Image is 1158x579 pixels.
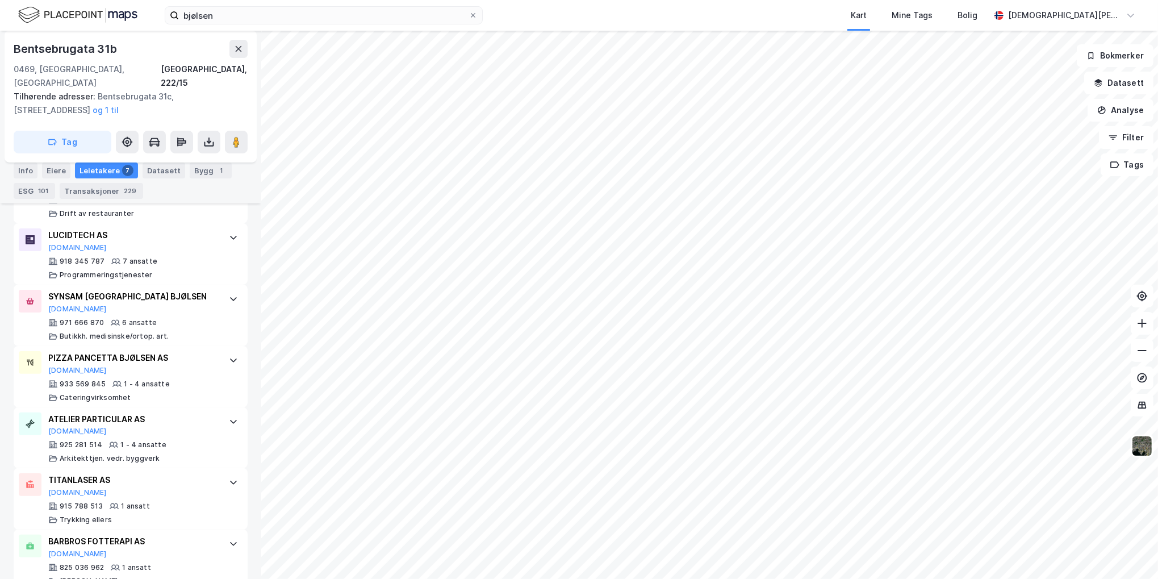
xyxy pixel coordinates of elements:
[958,9,977,22] div: Bolig
[60,257,104,266] div: 918 345 787
[48,351,218,365] div: PIZZA PANCETTA BJØLSEN AS
[60,318,104,327] div: 971 666 870
[42,163,70,178] div: Eiere
[60,332,169,341] div: Butikkh. medisinske/ortop. art.
[48,228,218,242] div: LUCIDTECH AS
[1088,99,1153,122] button: Analyse
[122,165,133,176] div: 7
[14,183,55,199] div: ESG
[122,185,139,197] div: 229
[1084,72,1153,94] button: Datasett
[123,257,157,266] div: 7 ansatte
[1101,153,1153,176] button: Tags
[851,9,867,22] div: Kart
[48,473,218,487] div: TITANLASER AS
[60,270,153,280] div: Programmeringstjenester
[18,5,137,25] img: logo.f888ab2527a4732fd821a326f86c7f29.svg
[48,549,107,559] button: [DOMAIN_NAME]
[60,515,112,524] div: Trykking ellers
[14,91,98,101] span: Tilhørende adresser:
[48,535,218,548] div: BARBROS FOTTERAPI AS
[48,243,107,252] button: [DOMAIN_NAME]
[60,502,103,511] div: 915 788 513
[14,40,119,58] div: Bentsebrugata 31b
[48,413,218,426] div: ATELIER PARTICULAR AS
[14,90,239,117] div: Bentsebrugata 31c, [STREET_ADDRESS]
[60,440,102,449] div: 925 281 514
[1008,9,1122,22] div: [DEMOGRAPHIC_DATA][PERSON_NAME]
[1101,524,1158,579] iframe: Chat Widget
[1099,126,1153,149] button: Filter
[75,163,138,178] div: Leietakere
[36,185,51,197] div: 101
[1077,44,1153,67] button: Bokmerker
[143,163,185,178] div: Datasett
[48,290,218,303] div: SYNSAM [GEOGRAPHIC_DATA] BJØLSEN
[122,318,157,327] div: 6 ansatte
[121,502,150,511] div: 1 ansatt
[14,63,161,90] div: 0469, [GEOGRAPHIC_DATA], [GEOGRAPHIC_DATA]
[48,427,107,436] button: [DOMAIN_NAME]
[216,165,227,176] div: 1
[124,380,170,389] div: 1 - 4 ansatte
[190,163,232,178] div: Bygg
[179,7,469,24] input: Søk på adresse, matrikkel, gårdeiere, leietakere eller personer
[60,183,143,199] div: Transaksjoner
[1131,435,1153,457] img: 9k=
[60,454,160,463] div: Arkitekttjen. vedr. byggverk
[14,163,37,178] div: Info
[14,131,111,153] button: Tag
[60,393,131,402] div: Cateringvirksomhet
[48,488,107,497] button: [DOMAIN_NAME]
[60,563,104,572] div: 825 036 962
[120,440,166,449] div: 1 - 4 ansatte
[892,9,933,22] div: Mine Tags
[48,366,107,375] button: [DOMAIN_NAME]
[60,209,134,218] div: Drift av restauranter
[122,563,151,572] div: 1 ansatt
[48,305,107,314] button: [DOMAIN_NAME]
[161,63,248,90] div: [GEOGRAPHIC_DATA], 222/15
[60,380,106,389] div: 933 569 845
